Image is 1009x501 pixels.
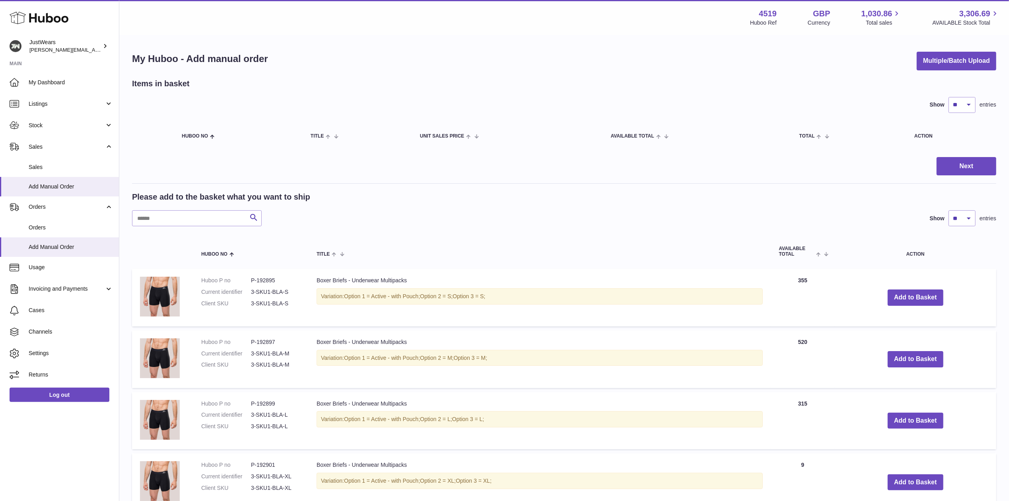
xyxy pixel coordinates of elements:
[344,416,420,422] span: Option 1 = Active - with Pouch;
[914,134,988,139] div: Action
[317,473,763,489] div: Variation:
[182,134,208,139] span: Huboo no
[251,473,301,480] dd: 3-SKU1-BLA-XL
[29,285,105,293] span: Invoicing and Payments
[251,288,301,296] dd: 3-SKU1-BLA-S
[251,423,301,430] dd: 3-SKU1-BLA-L
[251,338,301,346] dd: P-192897
[932,8,999,27] a: 3,306.69 AVAILABLE Stock Total
[759,8,777,19] strong: 4519
[771,330,834,388] td: 520
[959,8,990,19] span: 3,306.69
[251,300,301,307] dd: 3-SKU1-BLA-S
[140,277,180,317] img: Boxer Briefs - Underwear Multipacks
[140,338,180,378] img: Boxer Briefs - Underwear Multipacks
[201,252,227,257] span: Huboo no
[808,19,830,27] div: Currency
[29,243,113,251] span: Add Manual Order
[29,264,113,271] span: Usage
[888,413,943,429] button: Add to Basket
[132,78,190,89] h2: Items in basket
[251,484,301,492] dd: 3-SKU1-BLA-XL
[779,246,814,256] span: AVAILABLE Total
[317,252,330,257] span: Title
[140,461,180,501] img: Boxer Briefs - Underwear Multipacks
[317,411,763,427] div: Variation:
[201,300,251,307] dt: Client SKU
[888,474,943,491] button: Add to Basket
[29,39,101,54] div: JustWears
[799,134,815,139] span: Total
[201,350,251,357] dt: Current identifier
[29,350,113,357] span: Settings
[10,40,21,52] img: josh@just-wears.com
[29,47,159,53] span: [PERSON_NAME][EMAIL_ADDRESS][DOMAIN_NAME]
[201,484,251,492] dt: Client SKU
[29,100,105,108] span: Listings
[452,416,484,422] span: Option 3 = L;
[771,392,834,450] td: 315
[251,400,301,408] dd: P-192899
[930,215,945,222] label: Show
[309,269,771,326] td: Boxer Briefs - Underwear Multipacks
[420,478,456,484] span: Option 2 = XL;
[930,101,945,109] label: Show
[420,355,453,361] span: Option 2 = M;
[309,392,771,450] td: Boxer Briefs - Underwear Multipacks
[10,388,109,402] a: Log out
[813,8,830,19] strong: GBP
[309,330,771,388] td: Boxer Briefs - Underwear Multipacks
[29,328,113,336] span: Channels
[344,355,420,361] span: Option 1 = Active - with Pouch;
[251,461,301,469] dd: P-192901
[861,8,892,19] span: 1,030.86
[453,293,485,299] span: Option 3 = S;
[980,101,996,109] span: entries
[201,461,251,469] dt: Huboo P no
[861,8,902,27] a: 1,030.86 Total sales
[140,400,180,440] img: Boxer Briefs - Underwear Multipacks
[132,52,268,65] h1: My Huboo - Add manual order
[251,411,301,419] dd: 3-SKU1-BLA-L
[29,79,113,86] span: My Dashboard
[29,183,113,190] span: Add Manual Order
[888,289,943,306] button: Add to Basket
[420,293,453,299] span: Option 2 = S;
[937,157,996,176] button: Next
[454,355,487,361] span: Option 3 = M;
[420,134,464,139] span: Unit Sales Price
[420,416,452,422] span: Option 2 = L;
[29,371,113,379] span: Returns
[834,238,996,264] th: Action
[611,134,654,139] span: AVAILABLE Total
[866,19,901,27] span: Total sales
[311,134,324,139] span: Title
[201,400,251,408] dt: Huboo P no
[29,163,113,171] span: Sales
[888,351,943,367] button: Add to Basket
[201,423,251,430] dt: Client SKU
[201,277,251,284] dt: Huboo P no
[29,143,105,151] span: Sales
[917,52,996,70] button: Multiple/Batch Upload
[251,350,301,357] dd: 3-SKU1-BLA-M
[317,288,763,305] div: Variation:
[251,277,301,284] dd: P-192895
[29,224,113,231] span: Orders
[201,411,251,419] dt: Current identifier
[29,122,105,129] span: Stock
[201,288,251,296] dt: Current identifier
[456,478,492,484] span: Option 3 = XL;
[29,203,105,211] span: Orders
[980,215,996,222] span: entries
[29,307,113,314] span: Cases
[201,361,251,369] dt: Client SKU
[132,192,310,202] h2: Please add to the basket what you want to ship
[201,473,251,480] dt: Current identifier
[932,19,999,27] span: AVAILABLE Stock Total
[771,269,834,326] td: 355
[317,350,763,366] div: Variation:
[344,293,420,299] span: Option 1 = Active - with Pouch;
[750,19,777,27] div: Huboo Ref
[344,478,420,484] span: Option 1 = Active - with Pouch;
